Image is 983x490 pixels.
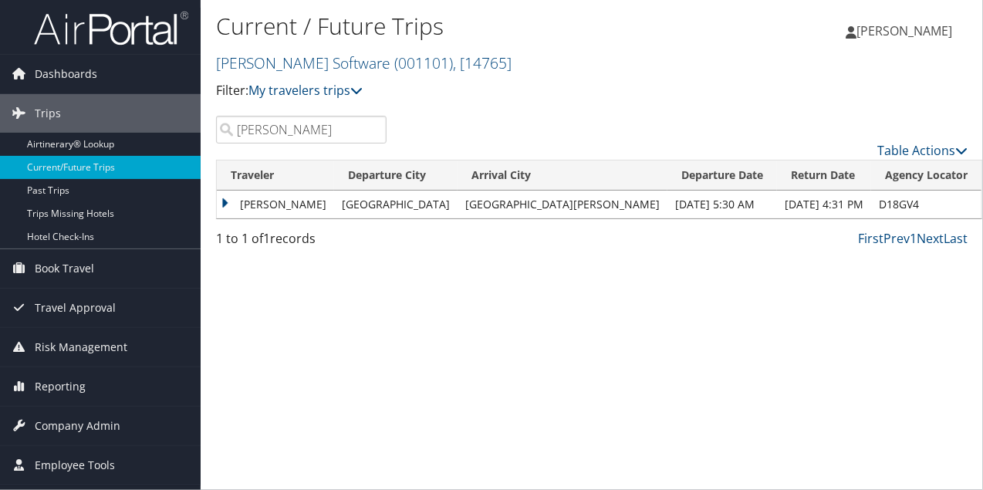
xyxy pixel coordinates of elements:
[248,82,363,99] a: My travelers trips
[458,191,667,218] td: [GEOGRAPHIC_DATA][PERSON_NAME]
[34,10,188,46] img: airportal-logo.png
[777,191,871,218] td: [DATE] 4:31 PM
[944,230,968,247] a: Last
[216,81,717,101] p: Filter:
[263,230,270,247] span: 1
[394,52,453,73] span: ( 001101 )
[871,161,981,191] th: Agency Locator: activate to sort column ascending
[35,407,120,445] span: Company Admin
[334,191,458,218] td: [GEOGRAPHIC_DATA]
[883,230,910,247] a: Prev
[216,116,387,144] input: Search Traveler or Arrival City
[910,230,917,247] a: 1
[35,328,127,367] span: Risk Management
[35,289,116,327] span: Travel Approval
[35,55,97,93] span: Dashboards
[453,52,512,73] span: , [ 14765 ]
[334,161,458,191] th: Departure City: activate to sort column ascending
[35,94,61,133] span: Trips
[917,230,944,247] a: Next
[877,142,968,159] a: Table Actions
[667,191,777,218] td: [DATE] 5:30 AM
[777,161,871,191] th: Return Date: activate to sort column ascending
[216,52,512,73] a: [PERSON_NAME] Software
[667,161,777,191] th: Departure Date: activate to sort column descending
[458,161,667,191] th: Arrival City: activate to sort column ascending
[216,229,387,255] div: 1 to 1 of records
[35,446,115,485] span: Employee Tools
[35,249,94,288] span: Book Travel
[217,191,334,218] td: [PERSON_NAME]
[35,367,86,406] span: Reporting
[846,8,968,54] a: [PERSON_NAME]
[217,161,334,191] th: Traveler: activate to sort column ascending
[858,230,883,247] a: First
[871,191,981,218] td: D18GV4
[216,10,717,42] h1: Current / Future Trips
[856,22,952,39] span: [PERSON_NAME]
